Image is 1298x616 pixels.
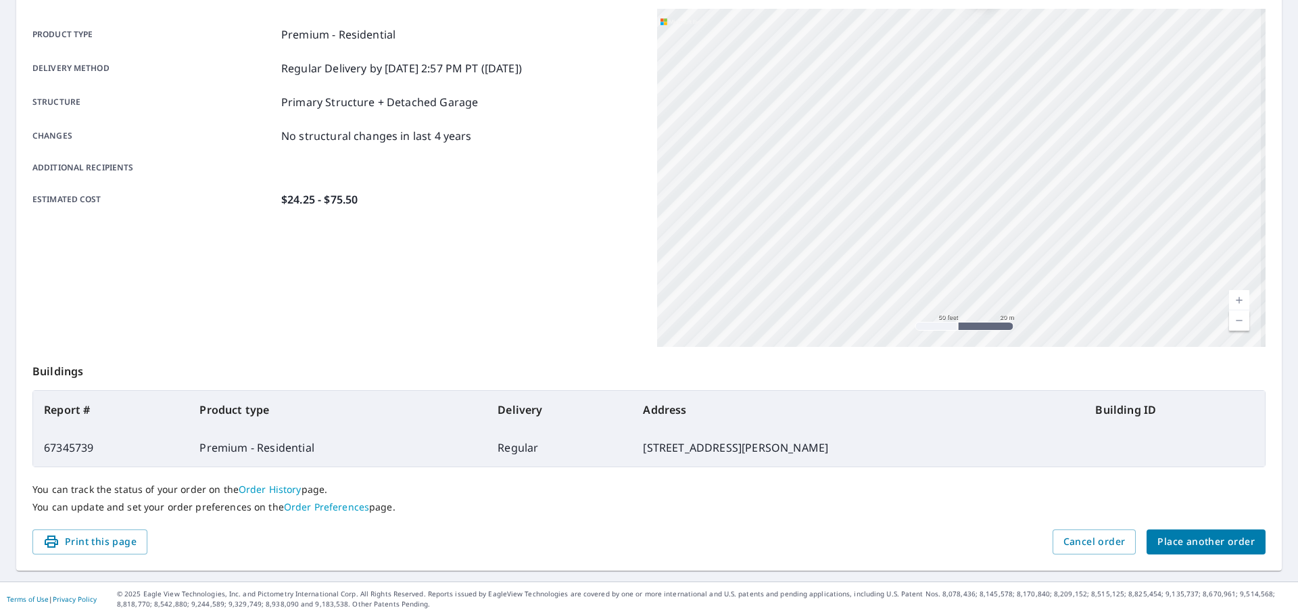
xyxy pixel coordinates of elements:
p: You can track the status of your order on the page. [32,483,1266,496]
a: Terms of Use [7,594,49,604]
th: Report # [33,391,189,429]
p: $24.25 - $75.50 [281,191,358,208]
p: Changes [32,128,276,144]
th: Product type [189,391,487,429]
p: Estimated cost [32,191,276,208]
td: Premium - Residential [189,429,487,467]
span: Print this page [43,534,137,550]
a: Order History [239,483,302,496]
th: Building ID [1084,391,1265,429]
p: You can update and set your order preferences on the page. [32,501,1266,513]
td: [STREET_ADDRESS][PERSON_NAME] [632,429,1084,467]
p: Regular Delivery by [DATE] 2:57 PM PT ([DATE]) [281,60,522,76]
span: Cancel order [1063,534,1126,550]
p: No structural changes in last 4 years [281,128,472,144]
a: Current Level 19, Zoom In [1229,290,1249,310]
p: Product type [32,26,276,43]
p: Additional recipients [32,162,276,174]
p: Premium - Residential [281,26,395,43]
td: Regular [487,429,632,467]
p: Primary Structure + Detached Garage [281,94,478,110]
button: Print this page [32,529,147,554]
p: © 2025 Eagle View Technologies, Inc. and Pictometry International Corp. All Rights Reserved. Repo... [117,589,1291,609]
th: Address [632,391,1084,429]
a: Privacy Policy [53,594,97,604]
span: Place another order [1157,534,1255,550]
a: Order Preferences [284,500,369,513]
p: Buildings [32,347,1266,390]
a: Current Level 19, Zoom Out [1229,310,1249,331]
td: 67345739 [33,429,189,467]
p: Delivery method [32,60,276,76]
button: Cancel order [1053,529,1136,554]
p: | [7,595,97,603]
th: Delivery [487,391,632,429]
p: Structure [32,94,276,110]
button: Place another order [1147,529,1266,554]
